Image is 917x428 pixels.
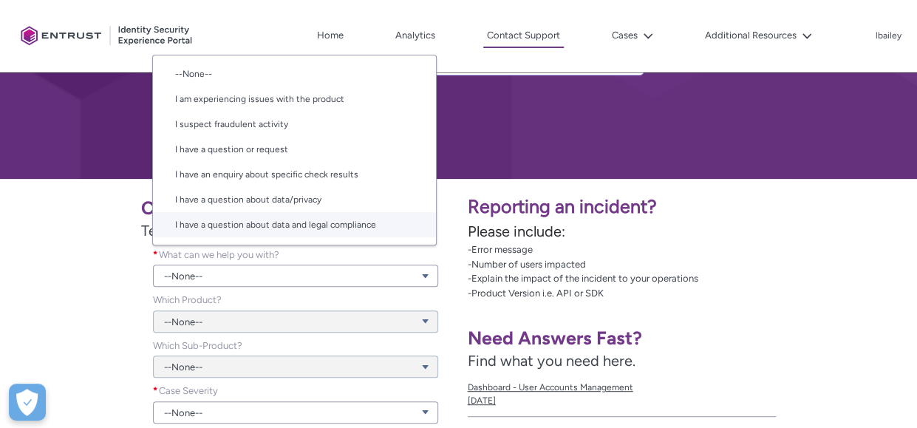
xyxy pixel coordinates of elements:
[608,24,657,47] button: Cases
[468,372,777,417] a: Dashboard - User Accounts Management[DATE]
[9,384,46,421] button: Open Preferences
[153,112,436,137] a: I suspect fraudulent activity
[701,24,816,47] button: Additional Resources
[153,212,436,237] a: I have a question about data and legal compliance
[153,248,159,262] span: required
[153,187,436,212] a: I have a question about data/privacy
[153,294,222,305] span: Which Product?
[468,242,909,300] p: -Error message -Number of users impacted -Explain the impact of the incident to your operations -...
[153,162,436,187] a: I have an enquiry about specific check results
[468,352,635,370] span: Find what you need here.
[153,384,159,398] span: required
[313,24,347,47] a: Home
[468,395,496,406] lightning-formatted-date-time: [DATE]
[153,340,242,351] span: Which Sub-Product?
[141,220,450,242] span: Tell us how we can help.
[153,86,436,112] a: I am experiencing issues with the product
[153,265,438,287] a: --None--
[468,327,777,350] h1: Need Answers Fast?
[468,381,777,394] span: Dashboard - User Accounts Management
[468,220,909,242] p: Please include:
[9,384,46,421] div: Cookie Preferences
[153,401,438,424] a: --None--
[159,385,218,396] span: Case Severity
[483,24,564,48] a: Contact Support
[159,249,279,260] span: What can we help you with?
[153,137,436,162] a: I have a question or request
[468,193,909,221] p: Reporting an incident?
[153,237,436,262] a: I need assistance with my invoice or contract
[392,24,439,47] a: Analytics, opens in new tab
[141,197,450,220] h1: Contact Onfido Customer Support
[153,61,436,86] a: --None--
